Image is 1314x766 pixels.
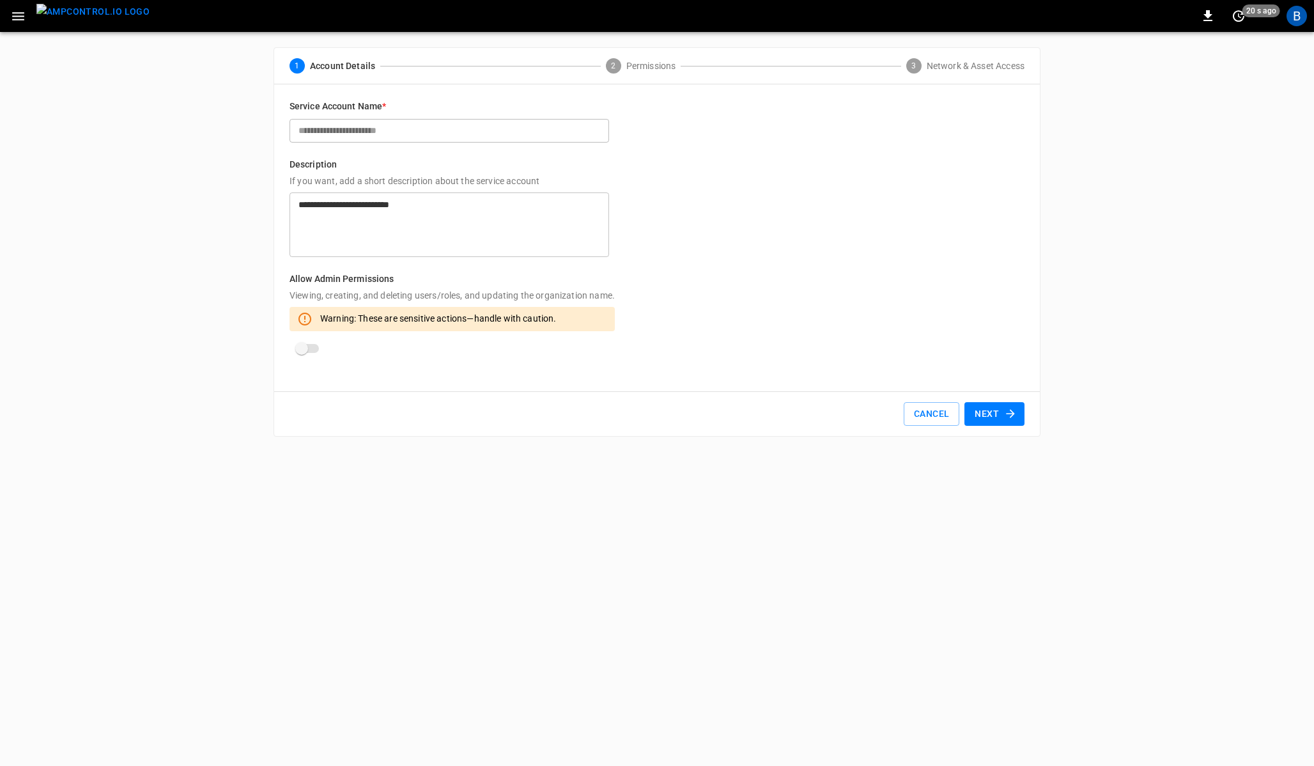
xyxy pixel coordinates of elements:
span: Account Details [310,59,375,72]
h6: Service Account Name [290,100,609,114]
button: Next [964,402,1024,426]
text: 2 [611,61,615,70]
p: If you want, add a short description about the service account [290,175,609,187]
h6: Description [290,158,609,172]
div: Warning: These are sensitive actions—handle with caution. [320,307,557,331]
button: set refresh interval [1228,6,1249,26]
span: Permissions [626,59,676,72]
button: Cancel [904,402,959,426]
span: Network & Asset Access [927,59,1024,72]
img: ampcontrol.io logo [36,4,150,20]
text: 1 [295,61,299,70]
text: 3 [911,61,916,70]
p: Viewing, creating, and deleting users/roles, and updating the organization name. [290,289,615,302]
h6: Allow Admin Permissions [290,272,615,286]
span: 20 s ago [1242,4,1280,17]
div: profile-icon [1287,6,1307,26]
